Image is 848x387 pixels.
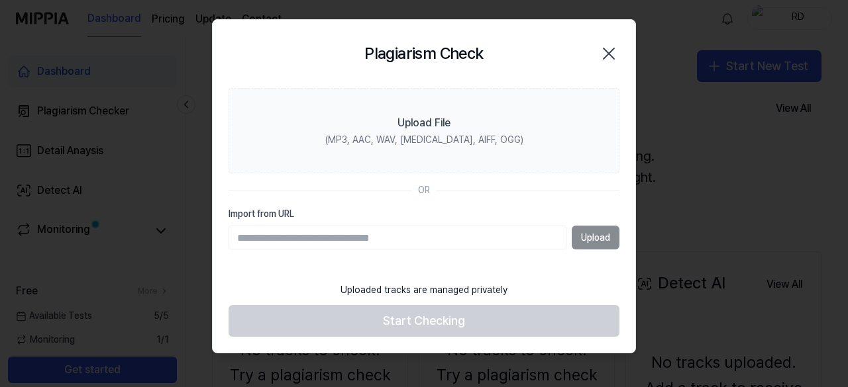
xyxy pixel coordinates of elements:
[229,208,619,221] label: Import from URL
[333,276,515,305] div: Uploaded tracks are managed privately
[364,41,483,66] h2: Plagiarism Check
[397,115,450,131] div: Upload File
[418,184,430,197] div: OR
[325,134,523,147] div: (MP3, AAC, WAV, [MEDICAL_DATA], AIFF, OGG)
